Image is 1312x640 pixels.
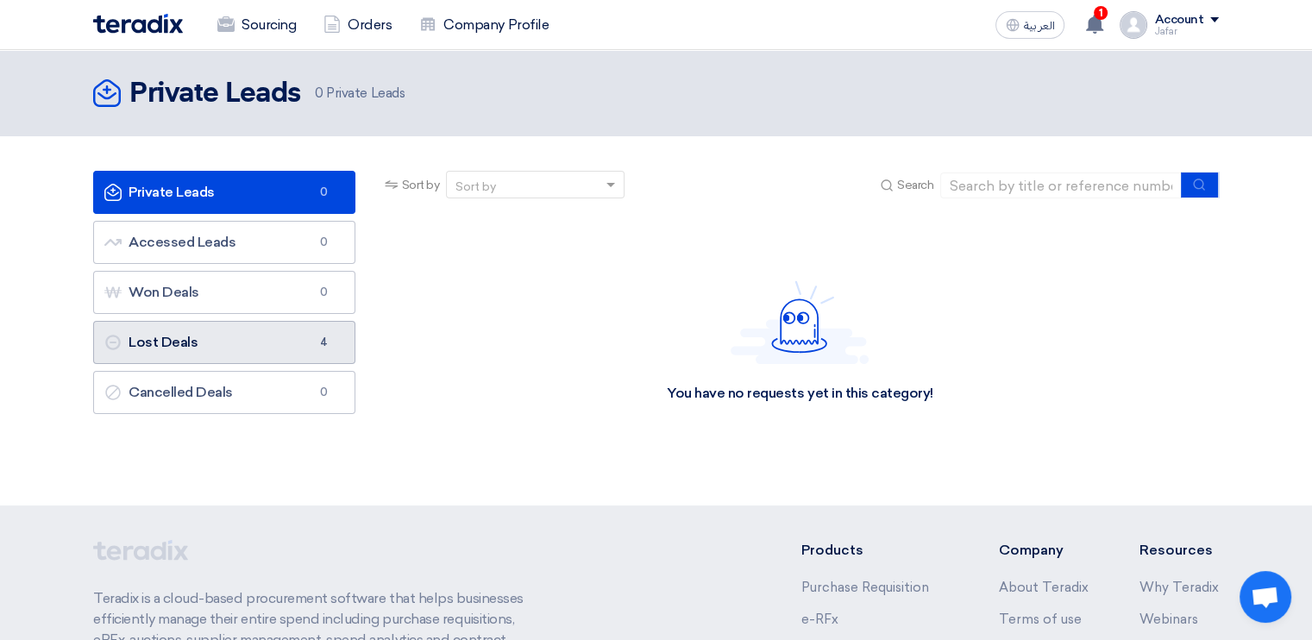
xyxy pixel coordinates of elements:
a: Sourcing [204,6,310,44]
input: Search by title or reference number [940,173,1182,198]
a: Accessed Leads0 [93,221,355,264]
li: Company [998,540,1088,561]
span: Search [897,176,933,194]
span: 4 [313,334,334,351]
a: Cancelled Deals0 [93,371,355,414]
img: Hello [731,280,869,364]
a: Webinars [1139,612,1198,627]
a: About Teradix [998,580,1088,595]
img: profile_test.png [1120,11,1147,39]
h2: Private Leads [129,77,301,111]
span: 0 [313,284,334,301]
a: Purchase Requisition [801,580,929,595]
div: You have no requests yet in this category! [667,385,933,403]
li: Products [801,540,947,561]
div: دردشة مفتوحة [1240,571,1291,623]
a: e-RFx [801,612,838,627]
a: Orders [310,6,405,44]
a: Private Leads0 [93,171,355,214]
img: Teradix logo [93,14,183,34]
a: Why Teradix [1139,580,1219,595]
div: Sort by [455,178,496,196]
div: Account [1154,13,1203,28]
a: Terms of use [998,612,1081,627]
span: 0 [315,85,323,101]
span: 0 [313,234,334,251]
button: العربية [995,11,1064,39]
a: Company Profile [405,6,562,44]
span: Sort by [402,176,440,194]
span: 0 [313,384,334,401]
span: Private Leads [315,84,405,104]
span: 1 [1094,6,1108,20]
a: Lost Deals4 [93,321,355,364]
span: 0 [313,184,334,201]
li: Resources [1139,540,1219,561]
div: Jafar [1154,27,1219,36]
span: العربية [1023,20,1054,32]
a: Won Deals0 [93,271,355,314]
